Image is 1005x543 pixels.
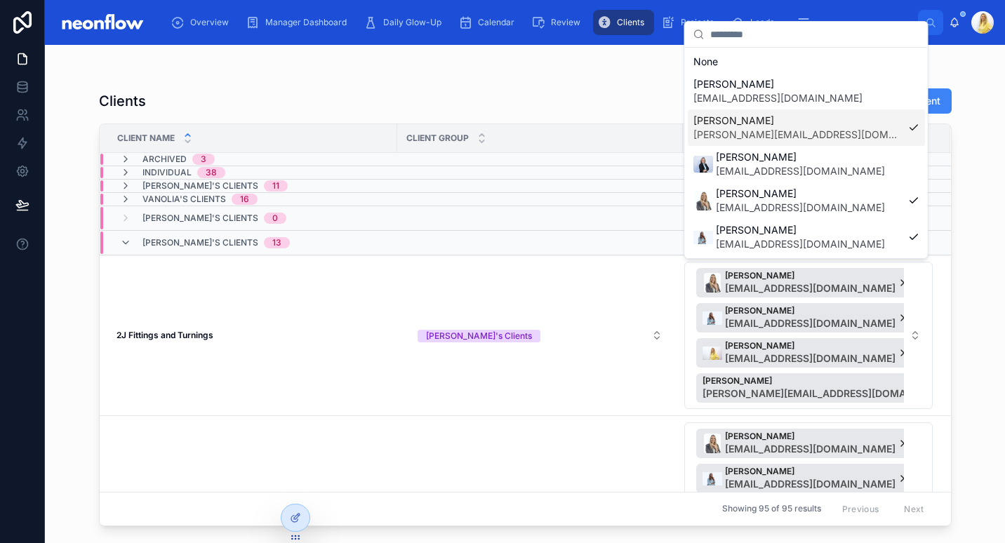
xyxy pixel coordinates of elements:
[159,7,918,38] div: scrollable content
[722,504,821,515] span: Showing 95 of 95 results
[725,351,896,366] span: [EMAIL_ADDRESS][DOMAIN_NAME]
[750,17,774,28] span: Leads
[593,10,654,35] a: Clients
[716,187,885,201] span: [PERSON_NAME]
[142,194,226,205] span: Vanolia's Clients
[725,305,896,316] span: [PERSON_NAME]
[551,17,580,28] span: Review
[272,213,278,224] div: 0
[272,180,279,192] div: 11
[681,17,714,28] span: Projects
[142,213,258,224] span: [PERSON_NAME]'s Clients
[716,223,885,237] span: [PERSON_NAME]
[657,10,724,35] a: Projects
[142,180,258,192] span: [PERSON_NAME]'s Clients
[725,270,896,281] span: [PERSON_NAME]
[359,10,451,35] a: Daily Glow-Up
[725,477,896,491] span: [EMAIL_ADDRESS][DOMAIN_NAME]
[241,10,357,35] a: Manager Dashboard
[117,330,389,341] a: 2J Fittings and Turnings
[617,17,644,28] span: Clients
[725,281,896,295] span: [EMAIL_ADDRESS][DOMAIN_NAME]
[166,10,239,35] a: Overview
[703,375,927,387] span: [PERSON_NAME]
[696,373,947,403] button: Unselect 10
[527,10,590,35] a: Review
[142,154,187,165] span: Archived
[716,237,885,251] span: [EMAIL_ADDRESS][DOMAIN_NAME]
[725,442,896,456] span: [EMAIL_ADDRESS][DOMAIN_NAME]
[725,466,896,477] span: [PERSON_NAME]
[406,133,469,144] span: Client Group
[696,268,916,297] button: Unselect 3
[265,17,347,28] span: Manager Dashboard
[406,322,674,349] a: Select Button
[693,128,903,142] span: [PERSON_NAME][EMAIL_ADDRESS][DOMAIN_NAME]
[716,164,885,178] span: [EMAIL_ADDRESS][DOMAIN_NAME]
[693,77,863,91] span: [PERSON_NAME]
[383,17,441,28] span: Daily Glow-Up
[272,237,281,248] div: 13
[703,387,927,401] span: [PERSON_NAME][EMAIL_ADDRESS][DOMAIN_NAME]
[693,91,863,105] span: [EMAIL_ADDRESS][DOMAIN_NAME]
[684,262,933,409] button: Select Button
[726,10,784,35] a: Leads
[454,10,524,35] a: Calendar
[716,150,885,164] span: [PERSON_NAME]
[688,51,925,73] div: None
[201,154,206,165] div: 3
[696,464,916,493] button: Unselect 2
[693,114,903,128] span: [PERSON_NAME]
[725,316,896,330] span: [EMAIL_ADDRESS][DOMAIN_NAME]
[478,17,514,28] span: Calendar
[696,303,916,333] button: Unselect 2
[117,330,213,340] strong: 2J Fittings and Turnings
[406,323,674,348] button: Select Button
[142,237,258,248] span: [PERSON_NAME]'s Clients
[240,194,249,205] div: 16
[190,17,229,28] span: Overview
[685,48,928,258] div: Suggestions
[56,11,148,34] img: App logo
[696,338,916,368] button: Unselect 1
[99,91,146,111] h1: Clients
[696,429,916,458] button: Unselect 3
[725,431,896,442] span: [PERSON_NAME]
[725,340,896,351] span: [PERSON_NAME]
[426,330,532,342] div: [PERSON_NAME]'s Clients
[117,133,175,144] span: Client Name
[716,201,885,215] span: [EMAIL_ADDRESS][DOMAIN_NAME]
[142,167,192,178] span: Individual
[206,167,217,178] div: 38
[684,261,933,410] a: Select Button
